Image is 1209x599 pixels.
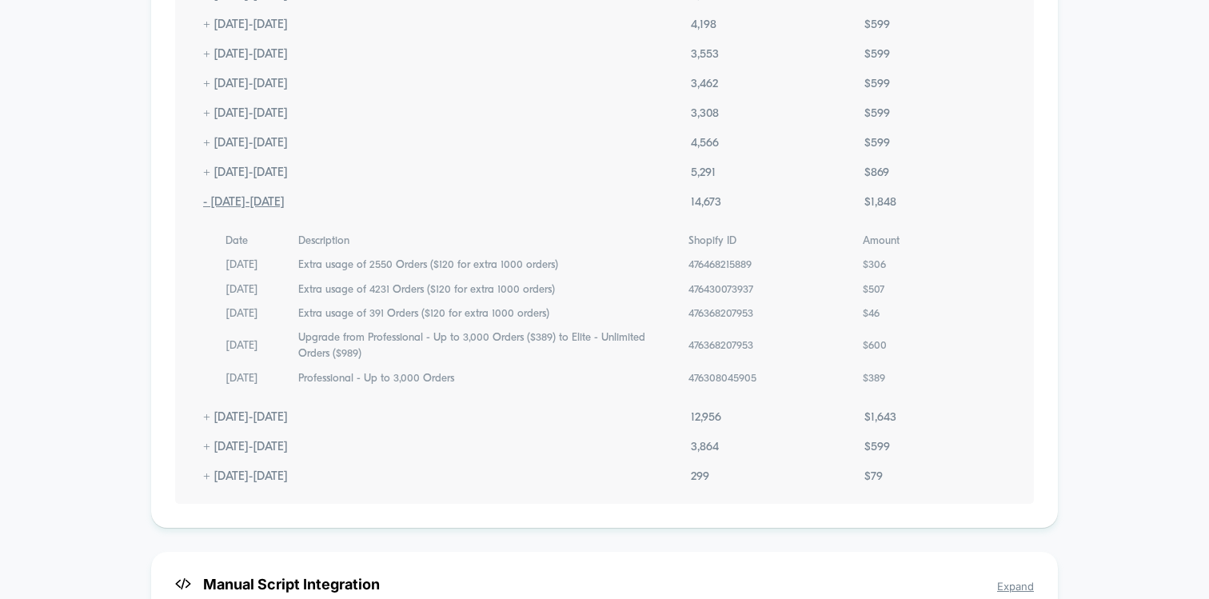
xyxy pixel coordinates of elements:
div: $ 389 [863,371,885,387]
div: - [DATE] - [DATE] [195,196,293,210]
div: + [DATE] - [DATE] [195,78,296,91]
div: + [DATE] - [DATE] [195,441,296,454]
div: 476368207953 [688,306,753,322]
div: $ 599 [856,107,898,121]
div: [DATE] [225,371,258,387]
div: 3,308 [683,107,727,121]
div: $ 599 [856,137,898,150]
div: Upgrade from Professional - Up to 3,000 Orders ($389) to Elite - Unlimited Orders ($989) [298,330,664,363]
div: + [DATE] - [DATE] [195,137,296,150]
div: Extra usage of 4231 Orders ($120 for extra 1000 orders) [298,282,555,298]
div: $ 600 [863,338,887,354]
div: 5,291 [683,166,724,180]
div: 476468215889 [688,258,752,274]
div: 299 [683,470,717,484]
div: [DATE] [225,306,258,322]
div: + [DATE] - [DATE] [195,107,296,121]
div: $ 599 [856,441,898,454]
div: $ 507 [863,282,884,298]
div: + [DATE] - [DATE] [195,18,296,32]
div: 4,198 [683,18,724,32]
div: Shopify ID [688,234,736,250]
div: 476308045905 [688,371,756,387]
div: Date [225,234,248,250]
div: $ 306 [863,258,886,274]
div: 12,956 [683,411,729,425]
div: $ 1,848 [856,196,904,210]
span: Manual Script Integration [175,576,1034,593]
div: Extra usage of 2550 Orders ($120 for extra 1000 orders) [298,258,558,274]
div: + [DATE] - [DATE] [195,411,296,425]
div: 3,864 [683,441,727,454]
div: Extra usage of 391 Orders ($120 for extra 1000 orders) [298,306,549,322]
div: [DATE] [225,282,258,298]
div: Description [298,234,349,250]
div: 476368207953 [688,338,753,354]
div: $ 869 [856,166,897,180]
div: $ 599 [856,78,898,91]
div: + [DATE] - [DATE] [195,166,296,180]
span: Expand [997,580,1034,593]
div: [DATE] [225,338,258,354]
div: + [DATE] - [DATE] [195,48,296,62]
div: Professional - Up to 3,000 Orders [298,371,454,387]
div: 14,673 [683,196,729,210]
div: $ 46 [863,306,880,322]
div: [DATE] [225,258,258,274]
div: 3,553 [683,48,727,62]
div: 3,462 [683,78,726,91]
div: $ 79 [856,470,891,484]
div: $ 599 [856,18,898,32]
div: 476430073937 [688,282,753,298]
div: $ 599 [856,48,898,62]
div: $ 1,643 [856,411,904,425]
div: 4,566 [683,137,727,150]
div: + [DATE] - [DATE] [195,470,296,484]
div: Amount [863,234,900,250]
